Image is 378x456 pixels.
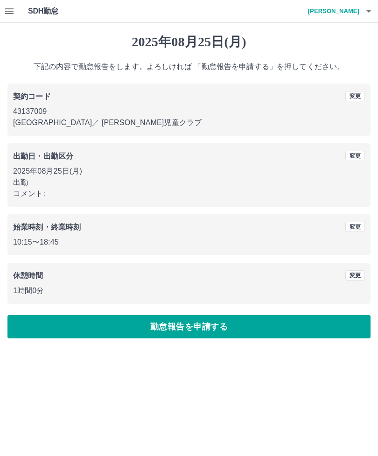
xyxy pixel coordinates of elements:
[13,188,365,199] p: コメント:
[345,222,365,232] button: 変更
[13,272,43,280] b: 休憩時間
[345,270,365,281] button: 変更
[13,177,365,188] p: 出勤
[13,285,365,296] p: 1時間0分
[7,315,371,338] button: 勤怠報告を申請する
[13,92,51,100] b: 契約コード
[13,223,81,231] b: 始業時刻・終業時刻
[13,237,365,248] p: 10:15 〜 18:45
[13,117,365,128] p: [GEOGRAPHIC_DATA] ／ [PERSON_NAME]児童クラブ
[13,152,73,160] b: 出勤日・出勤区分
[7,34,371,50] h1: 2025年08月25日(月)
[13,166,365,177] p: 2025年08月25日(月)
[7,61,371,72] p: 下記の内容で勤怠報告をします。よろしければ 「勤怠報告を申請する」を押してください。
[345,91,365,101] button: 変更
[345,151,365,161] button: 変更
[13,106,365,117] p: 43137009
